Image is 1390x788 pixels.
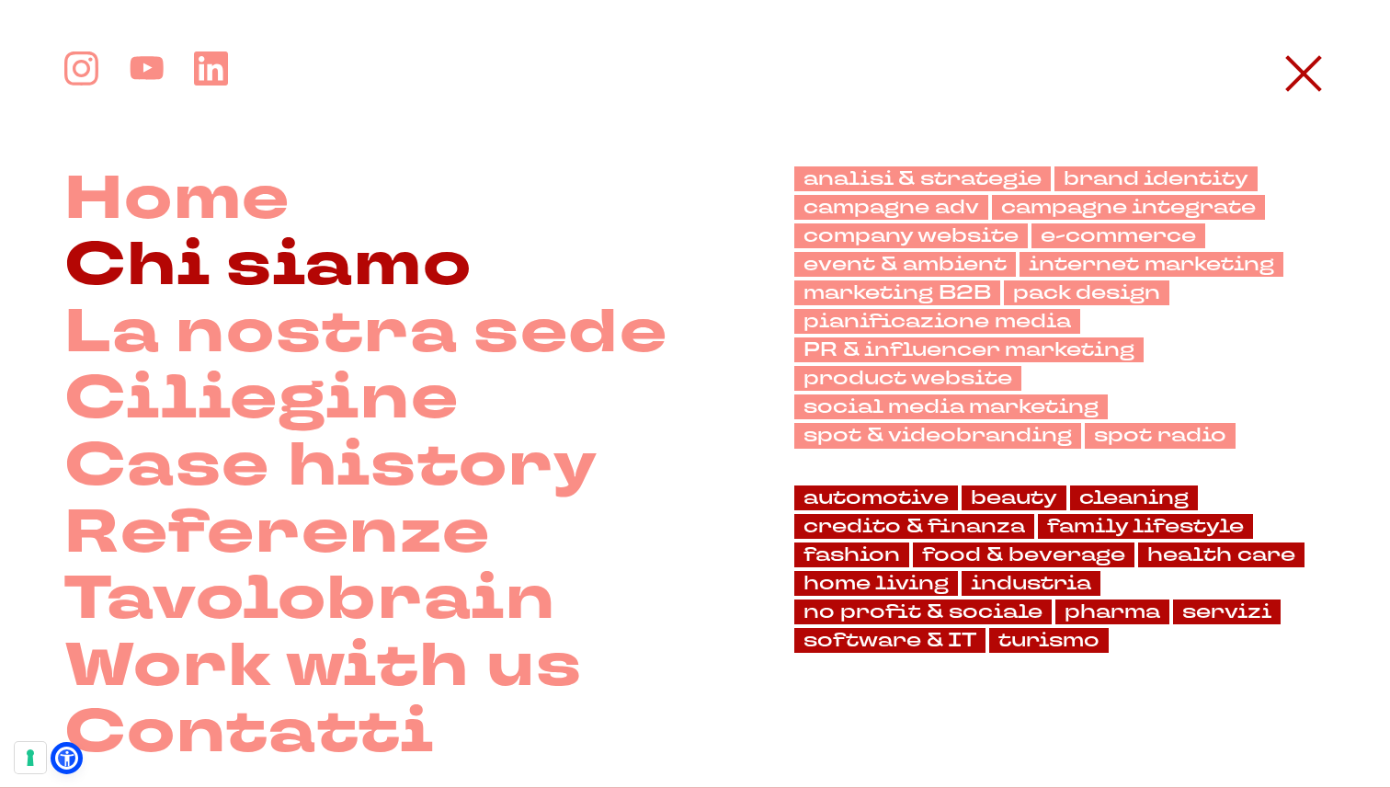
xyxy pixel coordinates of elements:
img: tab_keywords_by_traffic_grey.svg [190,107,205,121]
div: Dominio [97,108,141,120]
a: pack design [1004,280,1169,305]
a: campagne adv [794,195,988,220]
a: Work with us [64,634,582,701]
a: turismo [989,628,1109,653]
a: automotive [794,485,958,510]
a: pianificazione media [794,309,1080,334]
a: beauty [962,485,1066,510]
a: e-commerce [1031,223,1205,248]
a: no profit & sociale [794,600,1052,624]
a: cleaning [1070,485,1198,510]
a: home living [794,571,958,596]
a: marketing B2B [794,280,1000,305]
a: PR & influencer marketing [794,337,1144,362]
a: industria [962,571,1100,596]
a: company website [794,223,1028,248]
a: health care [1138,542,1305,567]
div: [PERSON_NAME]: [DOMAIN_NAME] [48,48,263,63]
a: La nostra sede [64,300,667,367]
a: fashion [794,542,909,567]
div: Keyword (traffico) [211,108,299,120]
a: Tavolobrain [64,566,555,634]
a: credito & finanza [794,514,1034,539]
a: Contatti [64,700,434,767]
a: spot radio [1085,423,1236,448]
a: internet marketing [1020,252,1283,277]
img: logo_orange.svg [29,29,44,44]
a: Open Accessibility Menu [55,747,78,770]
a: pharma [1055,600,1169,624]
a: Case history [64,433,598,500]
a: social media marketing [794,394,1108,419]
a: Ciliegine [64,366,459,433]
a: servizi [1173,600,1281,624]
img: tab_domain_overview_orange.svg [77,107,92,121]
a: Home [64,166,291,234]
a: campagne integrate [992,195,1265,220]
a: software & IT [794,628,986,653]
img: website_grey.svg [29,48,44,63]
a: Referenze [64,500,490,567]
a: food & beverage [913,542,1134,567]
a: brand identity [1054,166,1258,191]
a: analisi & strategie [794,166,1051,191]
a: product website [794,366,1021,391]
a: family lifestyle [1038,514,1253,539]
a: spot & videobranding [794,423,1081,448]
a: Chi siamo [64,233,472,300]
a: event & ambient [794,252,1016,277]
div: v 4.0.25 [51,29,90,44]
button: Le tue preferenze relative al consenso per le tecnologie di tracciamento [15,742,46,773]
